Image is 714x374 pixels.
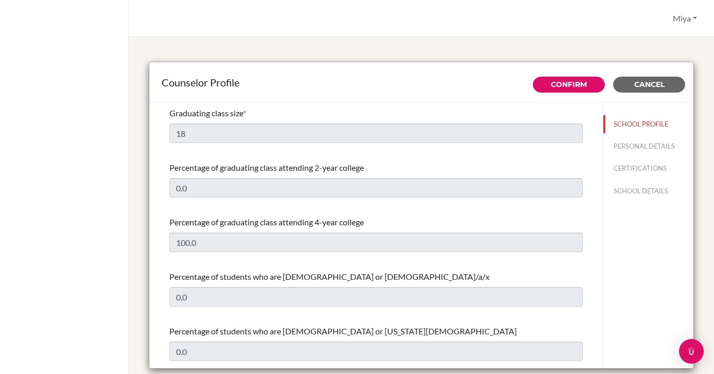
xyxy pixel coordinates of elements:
div: Counselor Profile [162,75,681,90]
button: SCHOOL PROFILE [603,115,693,133]
button: Miya [668,9,702,28]
span: Percentage of graduating class attending 2-year college [169,163,364,172]
div: Open Intercom Messenger [679,339,704,364]
button: CERTIFICATIONS [603,159,693,177]
button: SCHOOL DETAILS [603,182,693,200]
span: Percentage of students who are [DEMOGRAPHIC_DATA] or [US_STATE][DEMOGRAPHIC_DATA] [169,326,517,336]
span: Percentage of students who are [DEMOGRAPHIC_DATA] or [DEMOGRAPHIC_DATA]/a/x [169,272,490,281]
span: Percentage of graduating class attending 4-year college [169,217,364,227]
button: PERSONAL DETAILS [603,137,693,155]
span: Graduating class size [169,108,243,118]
